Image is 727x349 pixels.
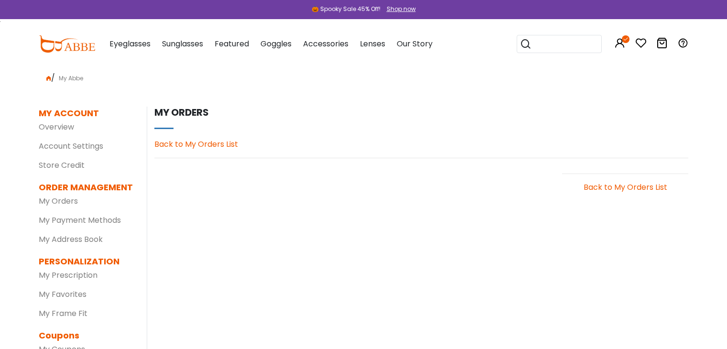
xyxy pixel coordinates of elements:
img: home.png [46,76,51,81]
a: Back to My Orders List [154,139,238,150]
a: Overview [39,121,74,132]
span: Eyeglasses [109,38,151,49]
span: Lenses [360,38,385,49]
a: Store Credit [39,160,85,171]
span: Sunglasses [162,38,203,49]
a: My Payment Methods [39,215,121,226]
div: 🎃 Spooky Sale 45% Off! [312,5,380,13]
a: My Prescription [39,270,98,281]
dt: MY ACCOUNT [39,107,99,120]
div: / [39,68,689,84]
a: Account Settings [39,141,103,152]
span: Accessories [303,38,348,49]
a: Shop now [382,5,416,13]
img: abbeglasses.com [39,35,95,53]
a: My Frame Fit [39,308,87,319]
span: Our Story [397,38,433,49]
span: Goggles [260,38,292,49]
a: My Orders [39,196,78,207]
div: Shop now [387,5,416,13]
dt: Coupons [39,329,133,342]
span: Featured [215,38,249,49]
a: My Favorites [39,289,87,300]
dt: ORDER MANAGEMENT [39,181,133,194]
a: Back to My Orders List [584,182,667,193]
span: My Abbe [55,74,87,82]
h5: My orders [154,107,688,118]
dt: PERSONALIZATION [39,255,133,268]
a: My Address Book [39,234,103,245]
